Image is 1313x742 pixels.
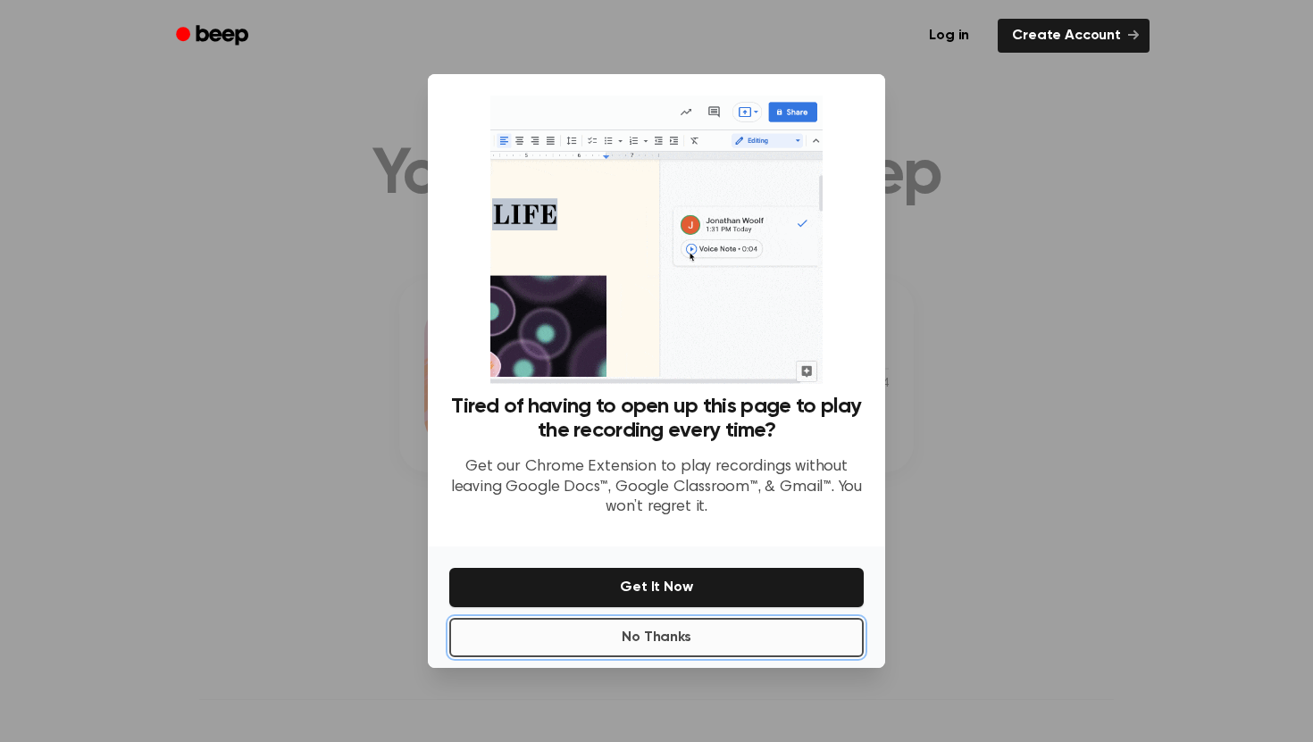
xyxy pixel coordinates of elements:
[911,15,987,56] a: Log in
[449,457,864,518] p: Get our Chrome Extension to play recordings without leaving Google Docs™, Google Classroom™, & Gm...
[449,395,864,443] h3: Tired of having to open up this page to play the recording every time?
[449,618,864,657] button: No Thanks
[449,568,864,607] button: Get It Now
[998,19,1150,53] a: Create Account
[163,19,264,54] a: Beep
[490,96,822,384] img: Beep extension in action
